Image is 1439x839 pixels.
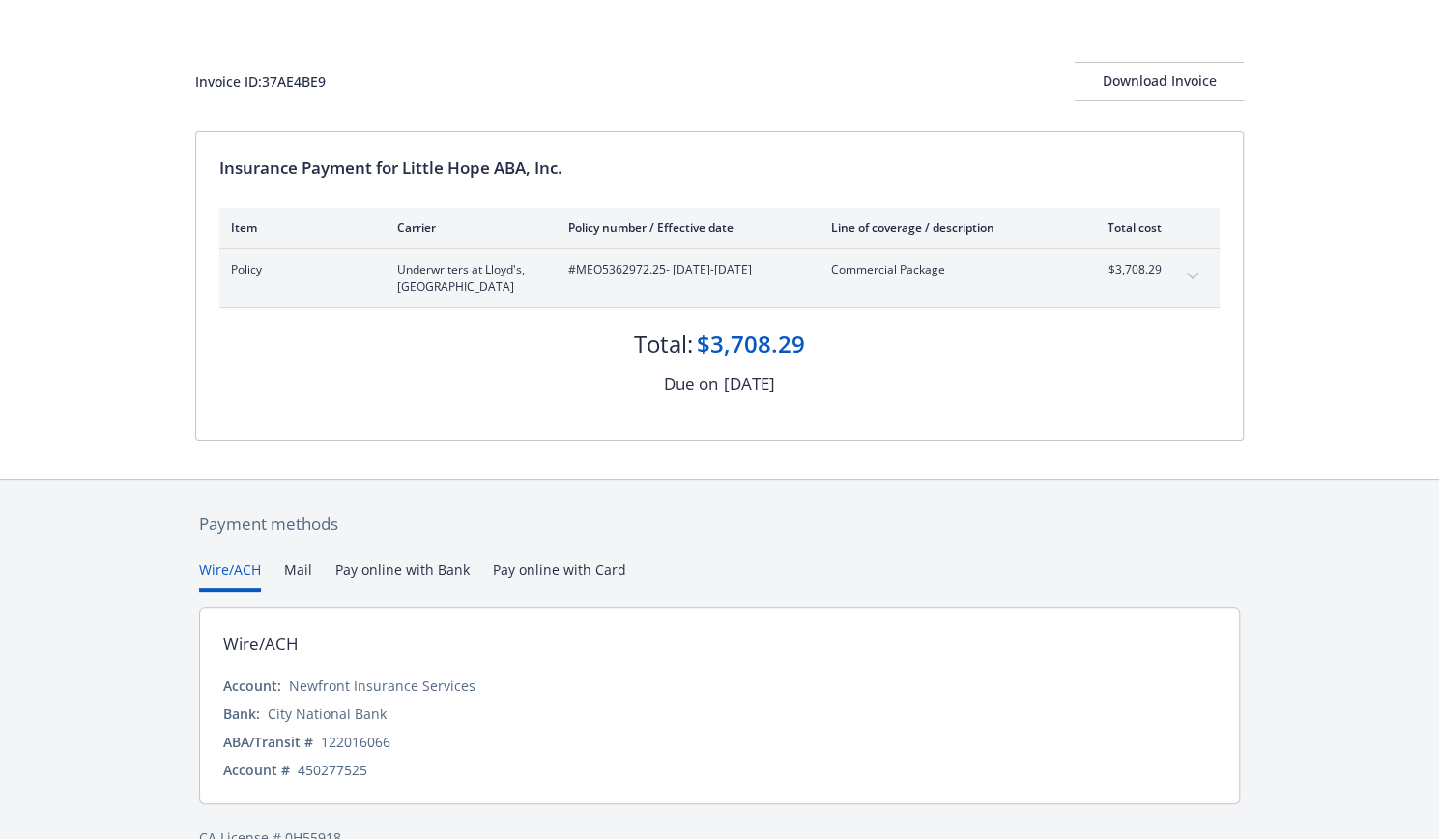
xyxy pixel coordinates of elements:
[697,328,805,361] div: $3,708.29
[1177,261,1208,292] button: expand content
[284,560,312,592] button: Mail
[335,560,470,592] button: Pay online with Bank
[195,72,326,92] div: Invoice ID: 37AE4BE9
[199,560,261,592] button: Wire/ACH
[493,560,626,592] button: Pay online with Card
[831,261,1058,278] span: Commercial Package
[1089,261,1162,278] span: $3,708.29
[231,219,366,236] div: Item
[664,371,718,396] div: Due on
[231,261,366,278] span: Policy
[223,631,299,656] div: Wire/ACH
[268,704,387,724] div: City National Bank
[568,219,800,236] div: Policy number / Effective date
[289,676,475,696] div: Newfront Insurance Services
[397,261,537,296] span: Underwriters at Lloyd's, [GEOGRAPHIC_DATA]
[1075,63,1244,100] div: Download Invoice
[568,261,800,278] span: #MEO5362972.25 - [DATE]-[DATE]
[831,219,1058,236] div: Line of coverage / description
[397,219,537,236] div: Carrier
[199,511,1240,536] div: Payment methods
[298,760,367,780] div: 450277525
[724,371,775,396] div: [DATE]
[634,328,693,361] div: Total:
[1089,219,1162,236] div: Total cost
[223,760,290,780] div: Account #
[223,732,313,752] div: ABA/Transit #
[223,676,281,696] div: Account:
[219,249,1220,307] div: PolicyUnderwriters at Lloyd's, [GEOGRAPHIC_DATA]#MEO5362972.25- [DATE]-[DATE]Commercial Package$3...
[219,156,1220,181] div: Insurance Payment for Little Hope ABA, Inc.
[321,732,390,752] div: 122016066
[223,704,260,724] div: Bank:
[1075,62,1244,101] button: Download Invoice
